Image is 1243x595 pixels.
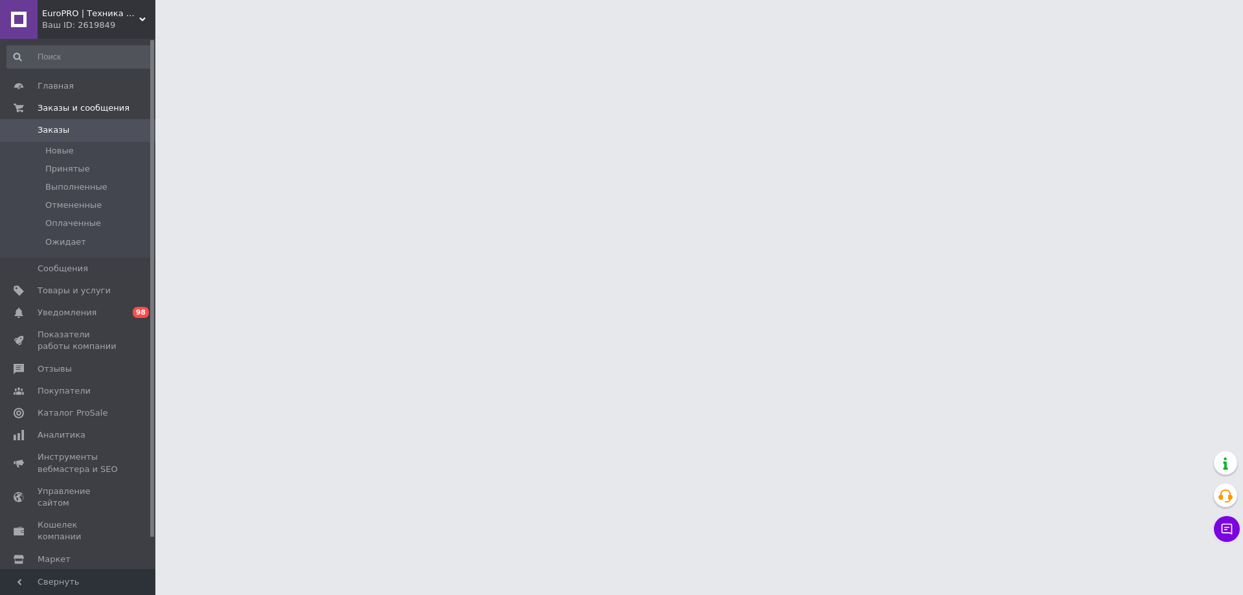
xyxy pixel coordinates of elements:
[1214,516,1240,542] button: Чат с покупателем
[38,263,88,275] span: Сообщения
[38,385,91,397] span: Покупатели
[38,486,120,509] span: Управление сайтом
[38,307,96,319] span: Уведомления
[38,429,85,441] span: Аналитика
[38,124,69,136] span: Заказы
[133,307,149,318] span: 98
[38,363,72,375] span: Отзывы
[45,199,102,211] span: Отмененные
[42,8,139,19] span: EuroPRO | Техника из Европы
[45,181,107,193] span: Выполненные
[6,45,153,69] input: Поиск
[38,519,120,543] span: Кошелек компании
[42,19,155,31] div: Ваш ID: 2619849
[38,407,107,419] span: Каталог ProSale
[45,145,74,157] span: Новые
[38,329,120,352] span: Показатели работы компании
[38,285,111,297] span: Товары и услуги
[45,218,101,229] span: Оплаченные
[38,80,74,92] span: Главная
[45,163,90,175] span: Принятые
[38,451,120,475] span: Инструменты вебмастера и SEO
[38,554,71,565] span: Маркет
[45,236,86,248] span: Ожидает
[38,102,129,114] span: Заказы и сообщения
